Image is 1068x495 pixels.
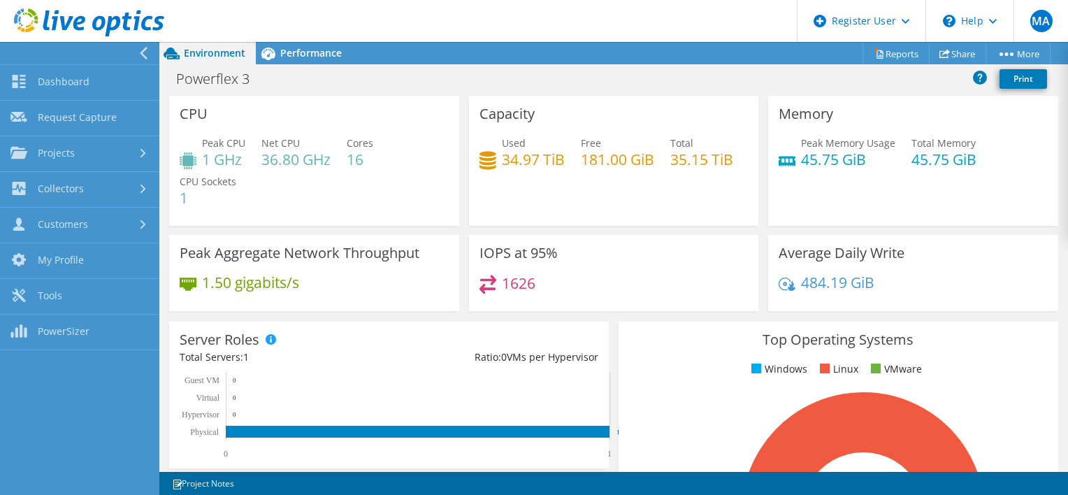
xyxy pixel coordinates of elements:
[801,275,874,290] h4: 484.19 GiB
[261,152,331,167] h4: 36.80 GHz
[233,377,236,384] text: 0
[863,43,930,64] a: Reports
[347,152,373,167] h4: 16
[629,332,1048,347] h3: Top Operating Systems
[233,411,236,418] text: 0
[243,350,249,364] span: 1
[986,43,1051,64] a: More
[502,152,565,167] h4: 34.97 TiB
[479,245,558,261] h3: IOPS at 95%
[607,449,612,459] text: 1
[502,136,526,150] span: Used
[801,152,895,167] h4: 45.75 GiB
[180,175,236,188] span: CPU Sockets
[867,361,922,377] li: VMware
[180,350,389,365] div: Total Servers:
[581,152,654,167] h4: 181.00 GiB
[182,410,219,419] text: Hypervisor
[180,190,236,206] h4: 1
[389,350,598,365] div: Ratio: VMs per Hypervisor
[180,332,259,347] h3: Server Roles
[185,375,219,385] text: Guest VM
[670,152,733,167] h4: 35.15 TiB
[170,71,271,87] h1: Powerflex 3
[502,275,535,291] h4: 1626
[202,152,245,167] h4: 1 GHz
[929,43,986,64] a: Share
[202,275,299,290] h4: 1.50 gigabits/s
[779,245,904,261] h3: Average Daily Write
[202,136,245,150] span: Peak CPU
[816,361,858,377] li: Linux
[184,46,245,59] span: Environment
[501,350,507,364] span: 0
[280,46,342,59] span: Performance
[801,136,895,150] span: Peak Memory Usage
[224,449,228,459] text: 0
[670,136,693,150] span: Total
[1000,69,1047,89] a: Print
[162,475,244,492] a: Project Notes
[943,15,955,27] svg: \n
[180,245,419,261] h3: Peak Aggregate Network Throughput
[196,393,220,403] text: Virtual
[911,136,976,150] span: Total Memory
[779,106,833,122] h3: Memory
[347,136,373,150] span: Cores
[190,427,219,437] text: Physical
[911,152,976,167] h4: 45.75 GiB
[748,361,807,377] li: Windows
[261,136,300,150] span: Net CPU
[479,106,535,122] h3: Capacity
[1030,10,1053,32] span: MA
[180,106,208,122] h3: CPU
[581,136,601,150] span: Free
[233,394,236,401] text: 0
